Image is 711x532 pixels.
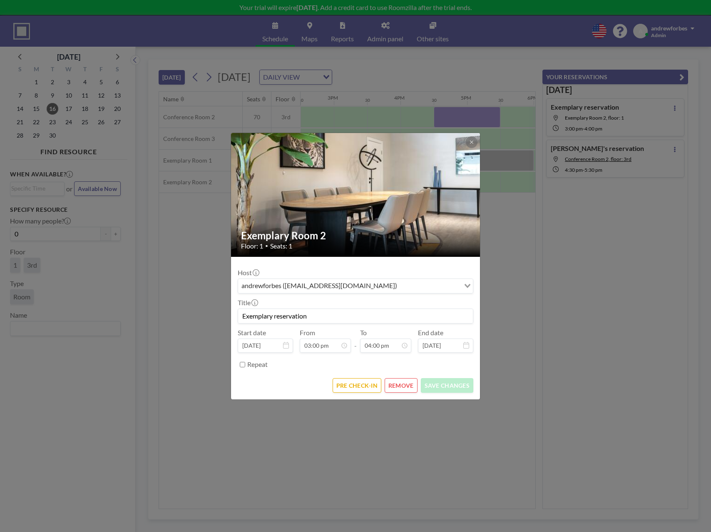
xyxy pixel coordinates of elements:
span: • [265,243,268,249]
button: REMOVE [385,378,418,393]
label: Host [238,269,259,277]
label: From [300,329,315,337]
img: 537.jpg [231,111,481,278]
button: SAVE CHANGES [421,378,473,393]
label: Title [238,299,257,307]
h2: Exemplary Room 2 [241,229,471,242]
label: Repeat [247,360,268,369]
span: Seats: 1 [270,242,292,250]
input: (No title) [238,309,473,323]
div: Search for option [238,279,473,293]
label: To [360,329,367,337]
span: Floor: 1 [241,242,263,250]
label: Start date [238,329,266,337]
button: PRE CHECK-IN [333,378,381,393]
span: - [354,331,357,350]
span: andrewforbes ([EMAIL_ADDRESS][DOMAIN_NAME]) [240,281,399,291]
input: Search for option [400,281,459,291]
label: End date [418,329,443,337]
